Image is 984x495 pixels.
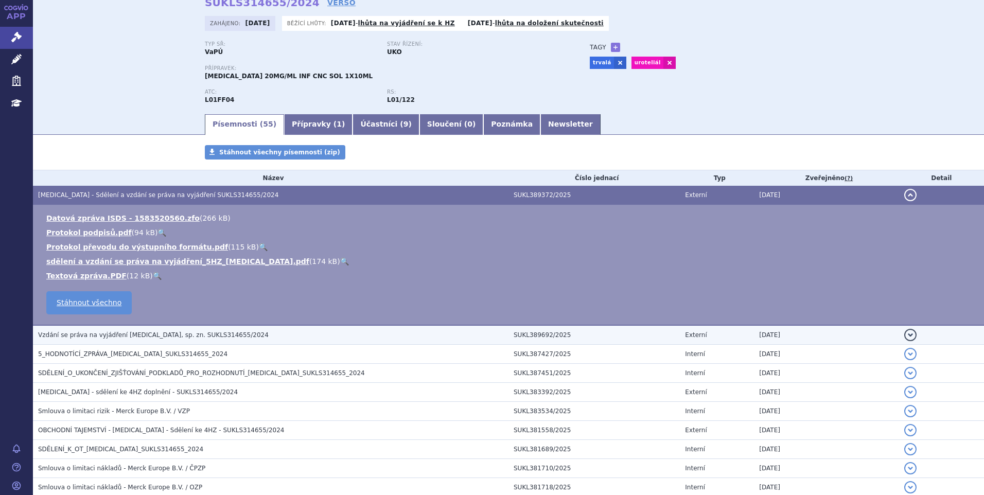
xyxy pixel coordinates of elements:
li: ( ) [46,213,974,223]
span: SDĚLENÍ_K_OT_BAVENCIO_SUKLS314655_2024 [38,446,203,453]
button: detail [904,462,917,474]
td: SUKL381710/2025 [508,459,680,478]
a: lhůta na vyjádření se k HZ [358,20,455,27]
a: lhůta na doložení skutečnosti [495,20,604,27]
span: Externí [685,388,707,396]
li: ( ) [46,227,974,238]
span: Interní [685,408,705,415]
td: [DATE] [754,345,899,364]
span: 55 [263,120,273,128]
a: 🔍 [340,257,349,266]
a: Datová zpráva ISDS - 1583520560.zfo [46,214,200,222]
span: Externí [685,427,707,434]
strong: AVELUMAB [205,96,234,103]
p: Stav řízení: [387,41,559,47]
span: 94 kB [134,228,155,237]
span: Vzdání se práva na vyjádření BAVENCIO, sp. zn. SUKLS314655/2024 [38,331,269,339]
td: [DATE] [754,440,899,459]
span: Smlouva o limitaci nákladů - Merck Europe B.V. / OZP [38,484,202,491]
li: ( ) [46,271,974,281]
th: Zveřejněno [754,170,899,186]
span: 5_HODNOTÍCÍ_ZPRÁVA_BAVENCIO_SUKLS314655_2024 [38,350,227,358]
td: SUKL381689/2025 [508,440,680,459]
span: Stáhnout všechny písemnosti (zip) [219,149,340,156]
td: SUKL387451/2025 [508,364,680,383]
span: Externí [685,191,707,199]
strong: UKO [387,48,402,56]
span: 12 kB [129,272,150,280]
a: 🔍 [157,228,166,237]
span: OBCHODNÍ TAJEMSTVÍ - Bavencio - Sdělení ke 4HZ - SUKLS314655/2024 [38,427,284,434]
td: SUKL387427/2025 [508,345,680,364]
th: Detail [899,170,984,186]
a: Newsletter [540,114,601,135]
p: - [331,19,455,27]
button: detail [904,348,917,360]
a: Stáhnout všechno [46,291,132,314]
button: detail [904,405,917,417]
td: SUKL389372/2025 [508,186,680,205]
strong: VaPÚ [205,48,223,56]
span: 9 [403,120,409,128]
td: SUKL383534/2025 [508,402,680,421]
a: Přípravky (1) [284,114,353,135]
th: Číslo jednací [508,170,680,186]
span: Smlouva o limitaci rizik - Merck Europe B.V. / VZP [38,408,190,415]
p: - [468,19,604,27]
li: ( ) [46,242,974,252]
a: Stáhnout všechny písemnosti (zip) [205,145,345,160]
button: detail [904,367,917,379]
span: 1 [337,120,342,128]
span: Interní [685,484,705,491]
button: detail [904,443,917,455]
span: Interní [685,350,705,358]
th: Název [33,170,508,186]
strong: avelumab [387,96,415,103]
a: sdělení a vzdání se práva na vyjádření_5HZ_[MEDICAL_DATA].pdf [46,257,309,266]
a: trvalá [590,57,614,69]
p: Typ SŘ: [205,41,377,47]
a: Písemnosti (55) [205,114,284,135]
span: [MEDICAL_DATA] 20MG/ML INF CNC SOL 1X10ML [205,73,373,80]
button: detail [904,189,917,201]
p: RS: [387,89,559,95]
span: 115 kB [231,243,256,251]
span: 174 kB [312,257,337,266]
span: Smlouva o limitaci nákladů - Merck Europe B.V. / ČPZP [38,465,205,472]
span: Interní [685,369,705,377]
button: detail [904,424,917,436]
button: detail [904,329,917,341]
td: [DATE] [754,459,899,478]
a: Sloučení (0) [419,114,483,135]
button: detail [904,481,917,493]
span: SDĚLENÍ_O_UKONČENÍ_ZJIŠŤOVÁNÍ_PODKLADŮ_PRO_ROZHODNUTÍ_BAVENCIO_SUKLS314655_2024 [38,369,365,377]
p: Přípravek: [205,65,569,72]
a: Textová zpráva.PDF [46,272,127,280]
a: uroteliál [631,57,663,69]
td: [DATE] [754,402,899,421]
strong: [DATE] [331,20,356,27]
td: SUKL389692/2025 [508,325,680,345]
a: Protokol podpisů.pdf [46,228,132,237]
td: SUKL383392/2025 [508,383,680,402]
strong: [DATE] [245,20,270,27]
td: [DATE] [754,186,899,205]
span: Bavencio - sdělení ke 4HZ doplnění - SUKLS314655/2024 [38,388,238,396]
td: [DATE] [754,421,899,440]
a: 🔍 [259,243,268,251]
span: 0 [467,120,472,128]
span: BAVENCIO - Sdělení a vzdání se práva na vyjádření SUKLS314655/2024 [38,191,278,199]
td: [DATE] [754,383,899,402]
a: + [611,43,620,52]
h3: Tagy [590,41,606,54]
a: Poznámka [483,114,540,135]
a: Účastníci (9) [353,114,419,135]
a: 🔍 [153,272,162,280]
td: SUKL381558/2025 [508,421,680,440]
span: Externí [685,331,707,339]
p: ATC: [205,89,377,95]
span: Interní [685,446,705,453]
span: Běžící lhůty: [287,19,328,27]
a: Protokol převodu do výstupního formátu.pdf [46,243,228,251]
li: ( ) [46,256,974,267]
